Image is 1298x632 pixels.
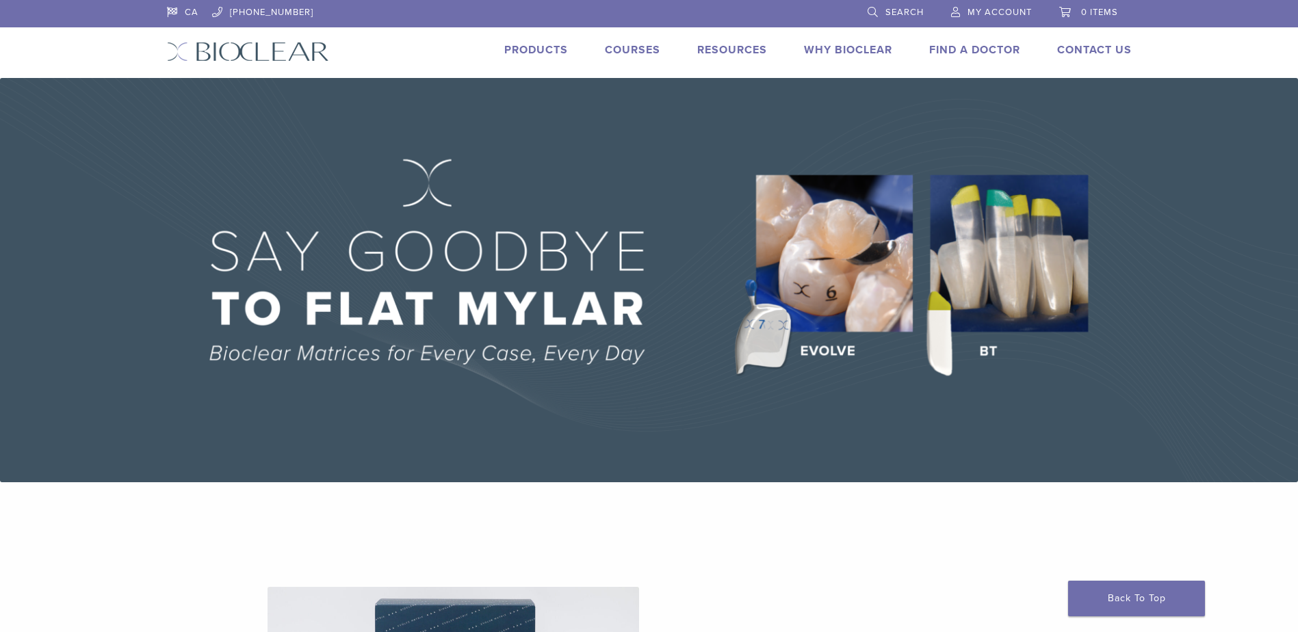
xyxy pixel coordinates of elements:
[885,7,924,18] span: Search
[1081,7,1118,18] span: 0 items
[605,43,660,57] a: Courses
[167,42,329,62] img: Bioclear
[968,7,1032,18] span: My Account
[1057,43,1132,57] a: Contact Us
[929,43,1020,57] a: Find A Doctor
[504,43,568,57] a: Products
[697,43,767,57] a: Resources
[1068,581,1205,616] a: Back To Top
[804,43,892,57] a: Why Bioclear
